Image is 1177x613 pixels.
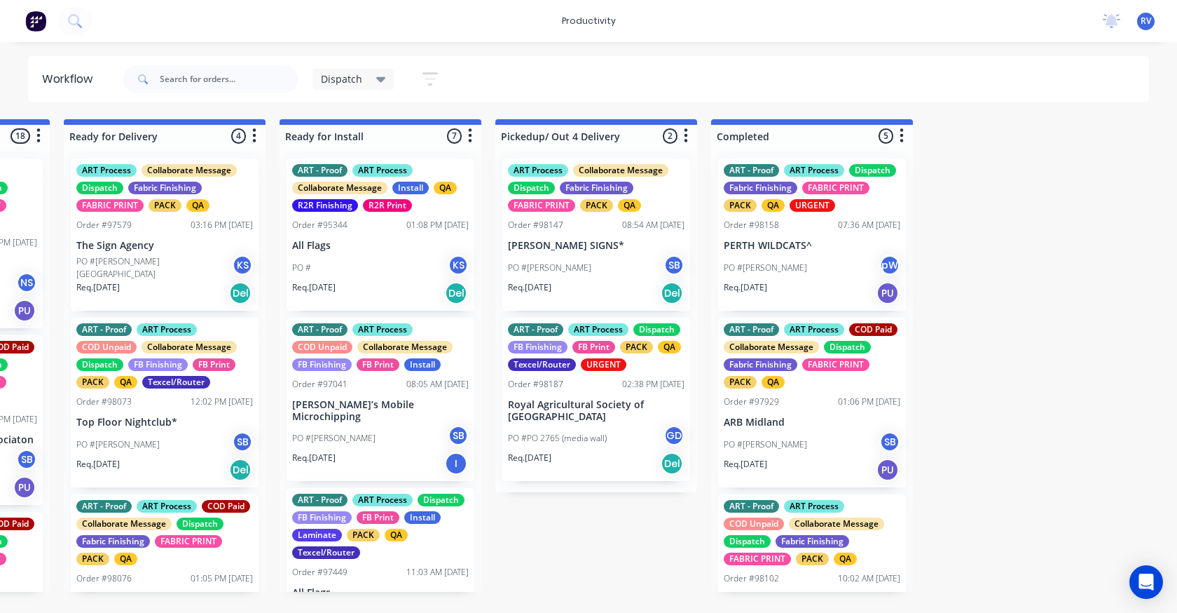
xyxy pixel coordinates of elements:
[352,494,413,506] div: ART Process
[292,164,347,177] div: ART - Proof
[76,535,150,548] div: Fabric Finishing
[568,323,628,336] div: ART Process
[142,376,210,389] div: Texcel/Router
[1141,15,1151,27] span: RV
[406,219,469,231] div: 01:08 PM [DATE]
[762,199,785,212] div: QA
[448,255,469,276] div: KS
[876,282,899,304] div: PU
[76,182,123,194] div: Dispatch
[618,199,641,212] div: QA
[71,159,259,311] div: ART ProcessCollaborate MessageDispatchFabric FinishingFABRIC PRINTPACKQAOrder #9757903:16 PM [DAT...
[76,417,253,429] p: Top Floor Nightclub*
[160,65,298,93] input: Search for orders...
[724,458,767,471] p: Req. [DATE]
[76,458,120,471] p: Req. [DATE]
[633,323,680,336] div: Dispatch
[404,358,441,371] div: Install
[42,71,99,88] div: Workflow
[555,11,623,32] div: productivity
[321,72,362,86] span: Dispatch
[357,511,399,524] div: FB Print
[292,281,336,294] p: Req. [DATE]
[802,182,869,194] div: FABRIC PRINT
[663,425,684,446] div: GD
[724,572,779,585] div: Order #98102
[508,240,684,252] p: [PERSON_NAME] SIGNS*
[724,500,779,513] div: ART - Proof
[292,432,376,445] p: PO #[PERSON_NAME]
[232,255,253,276] div: KS
[76,396,132,408] div: Order #98073
[724,535,771,548] div: Dispatch
[76,500,132,513] div: ART - Proof
[191,396,253,408] div: 12:02 PM [DATE]
[155,535,222,548] div: FABRIC PRINT
[834,553,857,565] div: QA
[724,396,779,408] div: Order #97929
[193,358,235,371] div: FB Print
[876,459,899,481] div: PU
[292,341,352,353] div: COD Unpaid
[502,318,690,482] div: ART - ProofART ProcessDispatchFB FinishingFB PrintPACKQATexcel/RouterURGENTOrder #9818702:38 PM [...
[76,255,232,281] p: PO #[PERSON_NAME][GEOGRAPHIC_DATA]
[879,431,900,452] div: SB
[76,281,120,294] p: Req. [DATE]
[560,182,633,194] div: Fabric Finishing
[622,219,684,231] div: 08:54 AM [DATE]
[186,199,209,212] div: QA
[784,164,844,177] div: ART Process
[292,358,352,371] div: FB Finishing
[292,182,387,194] div: Collaborate Message
[508,199,575,212] div: FABRIC PRINT
[620,341,653,353] div: PACK
[385,529,408,541] div: QA
[191,572,253,585] div: 01:05 PM [DATE]
[508,341,567,353] div: FB Finishing
[76,164,137,177] div: ART Process
[292,399,469,423] p: [PERSON_NAME]’s Mobile Microchipping
[76,219,132,231] div: Order #97579
[508,219,563,231] div: Order #98147
[724,164,779,177] div: ART - Proof
[25,11,46,32] img: Factory
[76,553,109,565] div: PACK
[724,199,757,212] div: PACK
[784,323,844,336] div: ART Process
[718,318,906,487] div: ART - ProofART ProcessCOD PaidCollaborate MessageDispatchFabric FinishingFABRIC PRINTPACKQAOrder ...
[191,219,253,231] div: 03:16 PM [DATE]
[789,518,884,530] div: Collaborate Message
[292,511,352,524] div: FB Finishing
[724,376,757,389] div: PACK
[16,272,37,293] div: NS
[508,399,684,423] p: Royal Agricultural Society of [GEOGRAPHIC_DATA]
[580,199,613,212] div: PACK
[13,476,36,499] div: PU
[352,164,413,177] div: ART Process
[292,566,347,579] div: Order #97449
[724,358,797,371] div: Fabric Finishing
[508,452,551,464] p: Req. [DATE]
[292,529,342,541] div: Laminate
[142,341,237,353] div: Collaborate Message
[508,182,555,194] div: Dispatch
[137,500,197,513] div: ART Process
[508,164,568,177] div: ART Process
[292,240,469,252] p: All Flags
[581,358,626,371] div: URGENT
[448,425,469,446] div: SB
[232,431,253,452] div: SB
[16,449,37,470] div: SB
[352,323,413,336] div: ART Process
[229,282,252,304] div: Del
[724,341,819,353] div: Collaborate Message
[287,159,474,311] div: ART - ProofART ProcessCollaborate MessageInstallQAR2R FinishingR2R PrintOrder #9534401:08 PM [DAT...
[76,572,132,585] div: Order #98076
[724,240,900,252] p: PERTH WILDCATS^
[1129,565,1163,599] div: Open Intercom Messenger
[357,358,399,371] div: FB Print
[76,341,137,353] div: COD Unpaid
[508,432,607,445] p: PO #PO 2765 (media wall)
[838,396,900,408] div: 01:06 PM [DATE]
[661,452,683,475] div: Del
